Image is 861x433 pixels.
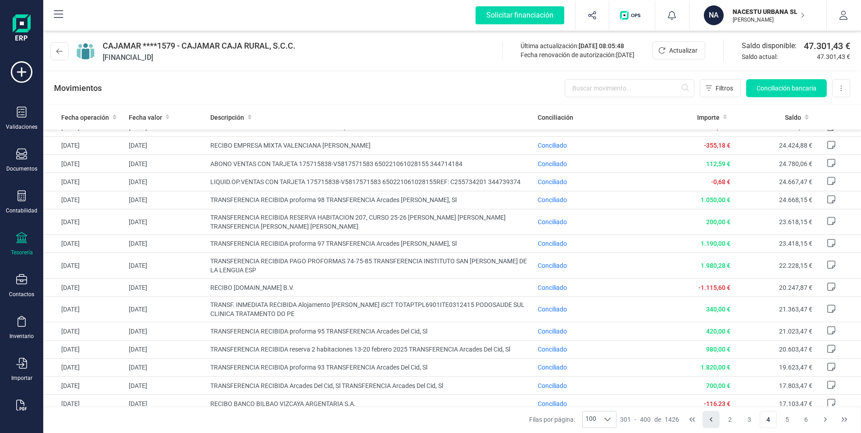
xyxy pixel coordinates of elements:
td: [DATE] [125,191,207,209]
span: -0,68 € [711,178,730,185]
span: 1426 [665,415,679,424]
span: Fecha valor [129,113,162,122]
img: Logo de OPS [620,11,644,20]
span: 980,00 € [706,346,730,353]
span: [DATE] 08:05:48 [579,42,624,50]
input: Buscar movimiento... [565,79,694,97]
p: NACESTU URBANA SL [733,7,805,16]
div: Filas por página: [529,411,616,428]
span: Fecha operación [61,113,109,122]
td: [DATE] [43,395,125,413]
div: Solicitar financiación [476,6,564,24]
td: [DATE] [43,358,125,376]
button: Page 3 [741,411,758,428]
td: [DATE] [125,395,207,413]
span: Saldo disponible: [742,41,800,51]
span: Conciliado [538,364,567,371]
span: 340,00 € [706,306,730,313]
span: -116,23 € [704,400,730,407]
span: 1.980,28 € [701,262,730,269]
span: de [654,415,661,424]
td: 20.603,47 € [734,340,816,358]
td: [DATE] [125,253,207,279]
span: Conciliado [538,142,567,149]
div: Importar [11,374,32,382]
td: [DATE] [125,155,207,173]
span: CAJAMAR ****1579 - CAJAMAR CAJA RURAL, S.C.C. [103,40,295,52]
span: Descripción [210,113,244,122]
td: 24.668,15 € [734,191,816,209]
td: 21.023,47 € [734,322,816,340]
td: [DATE] [43,322,125,340]
span: 700,00 € [706,382,730,389]
td: [DATE] [125,297,207,322]
span: TRANSFERENCIA RECIBIDA proforma 95 TRANSFERENCIA Arcades Del Cid, Sl [210,327,530,336]
div: Última actualización: [521,41,634,50]
span: 47.301,43 € [804,40,850,52]
span: TRANSFERENCIA RECIBIDA proforma 98 TRANSFERENCIA Arcades [PERSON_NAME], Sl [210,195,530,204]
span: Conciliado [538,196,567,203]
span: 400 [640,415,651,424]
span: Saldo actual: [742,52,813,61]
div: Documentos [6,165,37,172]
span: 1.050,00 € [701,196,730,203]
td: 24.424,88 € [734,136,816,154]
span: -355,18 € [704,142,730,149]
span: Filtros [716,84,733,93]
span: Saldo [785,113,801,122]
td: [DATE] [43,377,125,395]
div: Contactos [9,291,34,298]
span: Conciliado [538,346,567,353]
span: LIQUID.OP.VENTAS CON TARJETA 175715838-V5817571583 650221061028155REF: C255734201 344739374 [210,177,530,186]
span: TRANSFERENCIA RECIBIDA proforma 97 TRANSFERENCIA Arcades [PERSON_NAME], Sl [210,239,530,248]
span: Conciliado [538,284,567,291]
td: [DATE] [125,358,207,376]
span: Conciliado [538,262,567,269]
button: First Page [684,411,701,428]
td: [DATE] [43,297,125,322]
span: Conciliado [538,382,567,389]
button: Logo de OPS [615,1,649,30]
td: 22.228,15 € [734,253,816,279]
td: [DATE] [125,377,207,395]
button: Actualizar [653,41,705,59]
button: Solicitar financiación [465,1,575,30]
span: Conciliación bancaria [757,84,816,93]
div: Tesorería [11,249,33,256]
div: - [620,415,679,424]
span: TRANSFERENCIA RECIBIDA Arcades Del Cid, Sl TRANSFERENCIA Arcades Del Cid, Sl [210,381,530,390]
div: Inventario [9,333,34,340]
span: Conciliado [538,328,567,335]
div: Fecha renovación de autorización: [521,50,634,59]
td: [DATE] [43,235,125,253]
td: 17.103,47 € [734,395,816,413]
td: 24.667,47 € [734,173,816,191]
span: 1.190,00 € [701,240,730,247]
span: TRANSFERENCIA RECIBIDA reserva 2 habitaciones 13-20 febrero 2025 TRANSFERENCIA Arcades Del Cid, Sl [210,345,530,354]
td: [DATE] [125,340,207,358]
span: Conciliado [538,160,567,167]
td: [DATE] [125,322,207,340]
span: Importe [697,113,720,122]
span: Conciliado [538,240,567,247]
span: 420,00 € [706,328,730,335]
td: [DATE] [125,136,207,154]
td: [DATE] [43,209,125,235]
button: NANACESTU URBANA SL[PERSON_NAME] [700,1,816,30]
span: RECIBO BANCO BILBAO VIZCAYA ARGENTARIA S.A. [210,399,530,408]
span: 1.820,00 € [701,364,730,371]
button: Page 6 [798,411,815,428]
td: 17.803,47 € [734,377,816,395]
td: 23.418,15 € [734,235,816,253]
span: TRANSF. INMEDIATA RECIBIDA Alojamento [PERSON_NAME] iSCT TOTAPTPL6901ITE0312415 PODOSAUDE SUL CLI... [210,300,530,318]
td: 24.780,06 € [734,155,816,173]
td: [DATE] [125,279,207,297]
td: [DATE] [43,253,125,279]
td: [DATE] [43,136,125,154]
td: [DATE] [125,209,207,235]
td: [DATE] [43,173,125,191]
button: Page 5 [779,411,796,428]
div: Validaciones [6,123,37,131]
span: Conciliado [538,178,567,185]
img: Logo Finanedi [13,14,31,43]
